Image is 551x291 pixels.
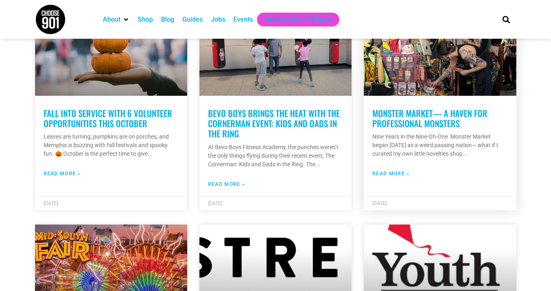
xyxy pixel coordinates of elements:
[138,15,153,24] a: Shop
[44,132,179,158] p: Leaves are turning, pumpkins are on porches, and Memphis is buzzing with fall festivals and spook...
[208,201,222,206] span: [DATE]
[372,132,507,158] p: Nine Years in the Nine-Oh-One Monster Market began [DATE] as a weird passing notion— what if I cu...
[44,201,58,206] span: [DATE]
[372,107,487,130] a: Monster Market— A Haven for Professional Monsters
[208,107,340,140] a: Bevo Boys Brings the Heat with The Cornerman Event: Kids and Dads in the Ring
[499,13,513,26] div: Search
[44,107,172,130] a: Fall into service with 6 volunteer opportunities this October
[44,170,81,177] a: Read more about Fall into service with 6 volunteer opportunities this October
[211,15,225,24] a: Jobs
[372,201,387,206] span: [DATE]
[233,15,253,24] a: Events
[99,13,489,26] nav: Main nav
[161,15,174,24] a: Blog
[99,13,134,26] div: About
[103,15,120,24] a: About
[208,181,245,188] a: Read more about Bevo Boys Brings the Heat with The Cornerman Event: Kids and Dads in the Ring
[265,15,331,24] a: Get Choose901 Emails
[372,170,409,177] a: Read more about Monster Market— A Haven for Professional Monsters
[208,143,343,169] p: At Bevo Boys Fitness Academy, the punches weren’t the only things flying during their recent even...
[182,15,203,24] a: Guides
